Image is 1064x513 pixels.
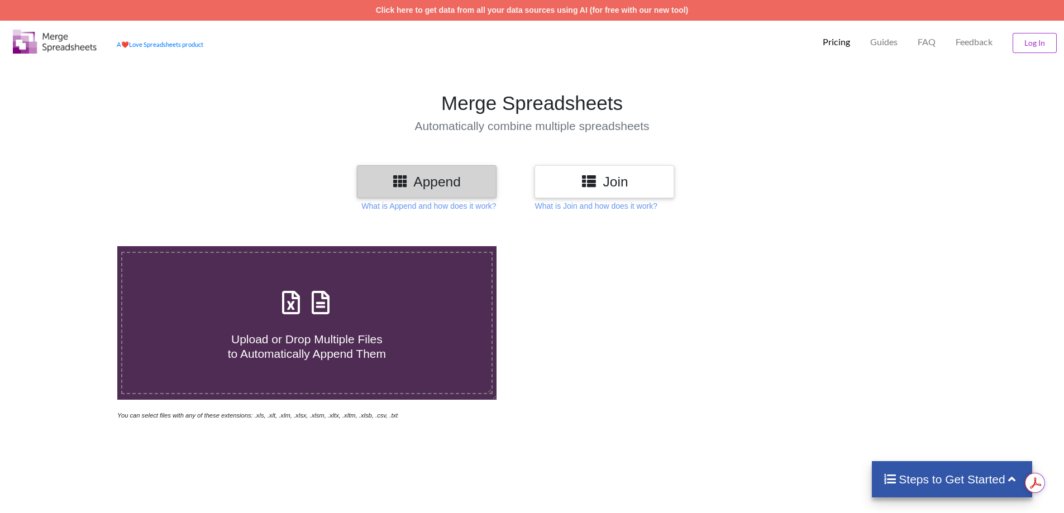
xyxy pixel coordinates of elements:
p: Guides [870,36,898,48]
span: Upload or Drop Multiple Files to Automatically Append Them [228,333,386,359]
p: FAQ [918,36,936,48]
h3: Join [543,174,666,190]
a: AheartLove Spreadsheets product [117,41,203,48]
h3: Append [365,174,488,190]
span: Feedback [956,37,993,46]
p: What is Join and how does it work? [535,200,657,212]
p: What is Append and how does it work? [361,200,496,212]
p: Pricing [823,36,850,48]
button: Log In [1013,33,1057,53]
h4: Steps to Get Started [883,472,1021,486]
i: You can select files with any of these extensions: .xls, .xlt, .xlm, .xlsx, .xlsm, .xltx, .xltm, ... [117,412,398,419]
img: Logo.png [13,30,97,54]
a: Click here to get data from all your data sources using AI (for free with our new tool) [376,6,689,15]
span: heart [121,41,129,48]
